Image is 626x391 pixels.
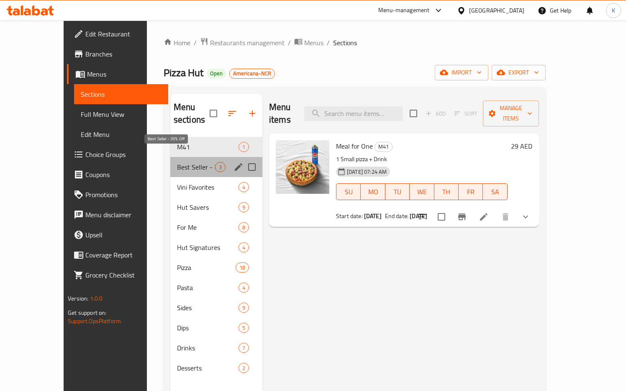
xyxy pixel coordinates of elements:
div: Drinks7 [170,338,262,358]
b: [DATE] [410,211,427,221]
div: items [239,283,249,293]
span: 5 [239,324,249,332]
span: Full Menu View [81,109,162,119]
a: Menus [294,37,323,48]
span: WE [413,186,431,198]
div: items [239,222,249,232]
span: Select section [405,105,422,122]
a: Promotions [67,185,168,205]
div: Hut Signatures [177,242,239,252]
button: Manage items [483,100,539,126]
span: import [441,67,482,78]
span: Sections [333,38,357,48]
span: 18 [236,264,249,272]
span: For Me [177,222,239,232]
span: Pizza [177,262,236,273]
a: Branches [67,44,168,64]
div: Sides9 [170,298,262,318]
div: M41 [375,142,393,152]
span: Sections [81,89,162,99]
span: Promotions [85,190,162,200]
a: Choice Groups [67,144,168,165]
span: Get support on: [68,307,106,318]
button: Branch-specific-item [452,207,472,227]
li: / [327,38,330,48]
div: Desserts [177,363,239,373]
p: 1 Small pizza + Drink [336,154,508,165]
button: TH [434,183,459,200]
span: Vini Favorites [177,182,239,192]
span: Open [207,70,226,77]
button: export [492,65,546,80]
button: SA [483,183,507,200]
button: sort-choices [413,207,433,227]
span: End date: [385,211,408,221]
span: Select all sections [205,105,222,122]
div: Best Seller - 30% Off3edit [170,157,262,177]
span: TH [438,186,455,198]
button: show more [516,207,536,227]
a: Edit menu item [479,212,489,222]
span: Version: [68,293,88,304]
a: Edit Restaurant [67,24,168,44]
span: Restaurants management [210,38,285,48]
div: Pasta4 [170,278,262,298]
span: Dips [177,323,239,333]
div: Sides [177,303,239,313]
span: Start date: [336,211,363,221]
button: TU [385,183,410,200]
span: export [498,67,539,78]
span: TU [389,186,406,198]
b: [DATE] [364,211,382,221]
div: items [236,262,249,273]
div: items [215,162,226,172]
h2: Menu sections [174,101,210,126]
span: M41 [177,142,239,152]
div: items [239,142,249,152]
div: Pasta [177,283,239,293]
span: 2 [239,364,249,372]
button: WE [410,183,434,200]
button: import [435,65,488,80]
span: K [612,6,615,15]
span: Grocery Checklist [85,270,162,280]
li: / [194,38,197,48]
nav: breadcrumb [164,37,546,48]
span: 9 [239,203,249,211]
nav: Menu sections [170,134,262,381]
span: Select to update [433,208,450,226]
span: [DATE] 07:24 AM [344,168,390,176]
div: Desserts2 [170,358,262,378]
div: Menu-management [378,5,430,15]
div: Hut Savers [177,202,239,212]
a: Restaurants management [200,37,285,48]
span: SU [340,186,357,198]
div: Dips5 [170,318,262,338]
a: Menus [67,64,168,84]
span: Meal for One [336,140,373,152]
div: Pizza18 [170,257,262,278]
a: Sections [74,84,168,104]
input: search [304,106,403,121]
svg: Show Choices [521,212,531,222]
span: Choice Groups [85,149,162,159]
button: delete [495,207,516,227]
span: 1 [239,143,249,151]
span: Branches [85,49,162,59]
span: Sort sections [222,103,242,123]
a: Home [164,38,190,48]
a: Menu disclaimer [67,205,168,225]
span: SA [486,186,504,198]
div: Open [207,69,226,79]
span: 3 [216,163,225,171]
span: Drinks [177,343,239,353]
div: [GEOGRAPHIC_DATA] [469,6,524,15]
span: Coverage Report [85,250,162,260]
span: Menu disclaimer [85,210,162,220]
span: Menus [304,38,323,48]
a: Coverage Report [67,245,168,265]
div: items [239,303,249,313]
